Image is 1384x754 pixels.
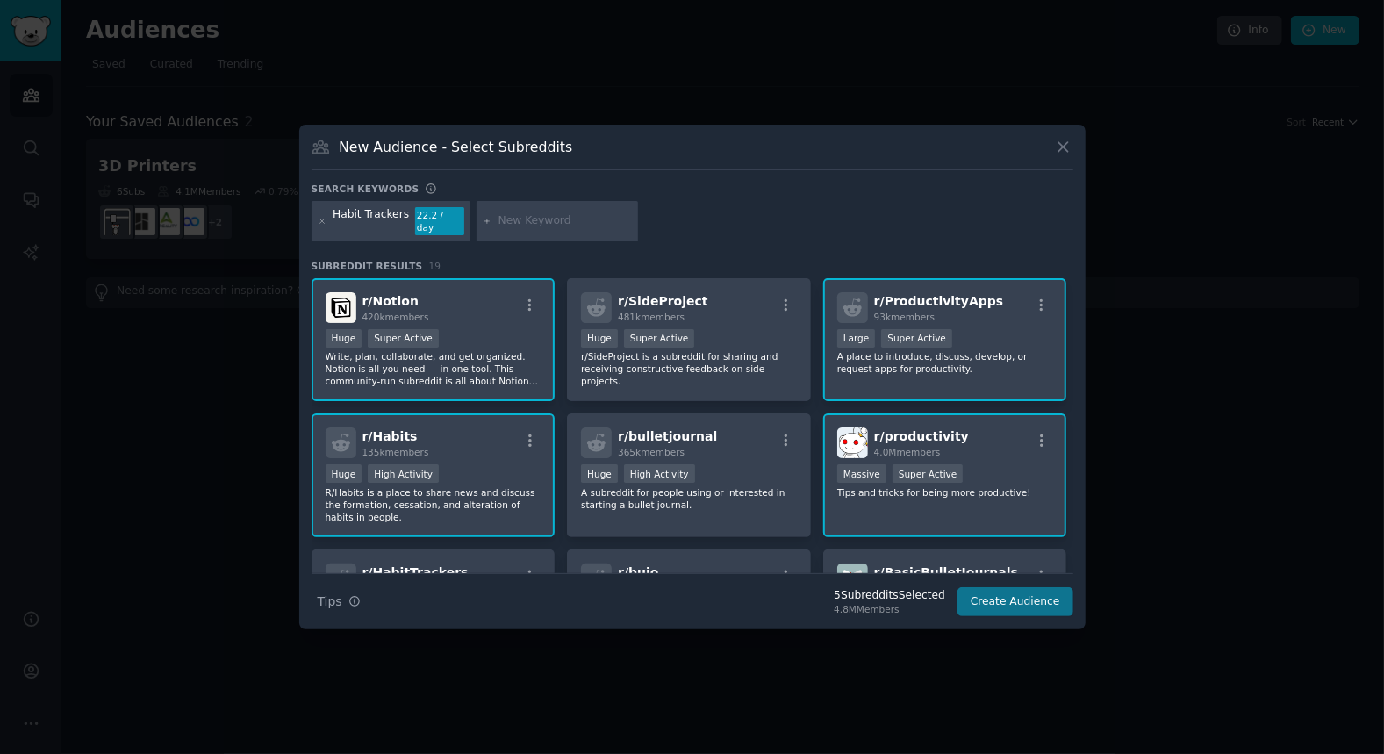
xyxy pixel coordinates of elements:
span: 365k members [618,447,685,457]
span: r/ bulletjournal [618,429,717,443]
p: R/Habits is a place to share news and discuss the formation, cessation, and alteration of habits ... [326,486,541,523]
p: Tips and tricks for being more productive! [837,486,1053,499]
span: Tips [318,592,342,611]
p: Write, plan, collaborate, and get organized. Notion is all you need — in one tool. This community... [326,350,541,387]
span: 4.0M members [874,447,941,457]
span: 93k members [874,312,935,322]
span: Subreddit Results [312,260,423,272]
div: Huge [326,329,362,348]
div: High Activity [368,464,439,483]
div: Huge [581,329,618,348]
div: Massive [837,464,886,483]
h3: New Audience - Select Subreddits [339,138,572,156]
p: A subreddit for people using or interested in starting a bullet journal. [581,486,797,511]
span: 135k members [362,447,429,457]
div: Super Active [881,329,952,348]
img: productivity [837,427,868,458]
input: New Keyword [498,213,632,229]
p: A place to introduce, discuss, develop, or request apps for productivity. [837,350,1053,375]
span: r/ productivity [874,429,969,443]
div: Super Active [893,464,964,483]
div: Large [837,329,876,348]
span: r/ HabitTrackers [362,565,469,579]
p: r/SideProject is a subreddit for sharing and receiving constructive feedback on side projects. [581,350,797,387]
div: High Activity [624,464,695,483]
h3: Search keywords [312,183,420,195]
div: 4.8M Members [834,603,945,615]
span: r/ ProductivityApps [874,294,1004,308]
div: 5 Subreddit s Selected [834,588,945,604]
div: Super Active [624,329,695,348]
img: BasicBulletJournals [837,564,868,594]
img: Notion [326,292,356,323]
span: r/ Notion [362,294,419,308]
button: Tips [312,586,367,617]
div: Huge [326,464,362,483]
div: 22.2 / day [415,207,464,235]
span: r/ bujo [618,565,658,579]
div: Habit Trackers [333,207,409,235]
span: 19 [429,261,441,271]
button: Create Audience [957,587,1073,617]
span: 420k members [362,312,429,322]
span: r/ SideProject [618,294,708,308]
span: r/ BasicBulletJournals [874,565,1018,579]
div: Super Active [368,329,439,348]
div: Huge [581,464,618,483]
span: r/ Habits [362,429,418,443]
span: 481k members [618,312,685,322]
